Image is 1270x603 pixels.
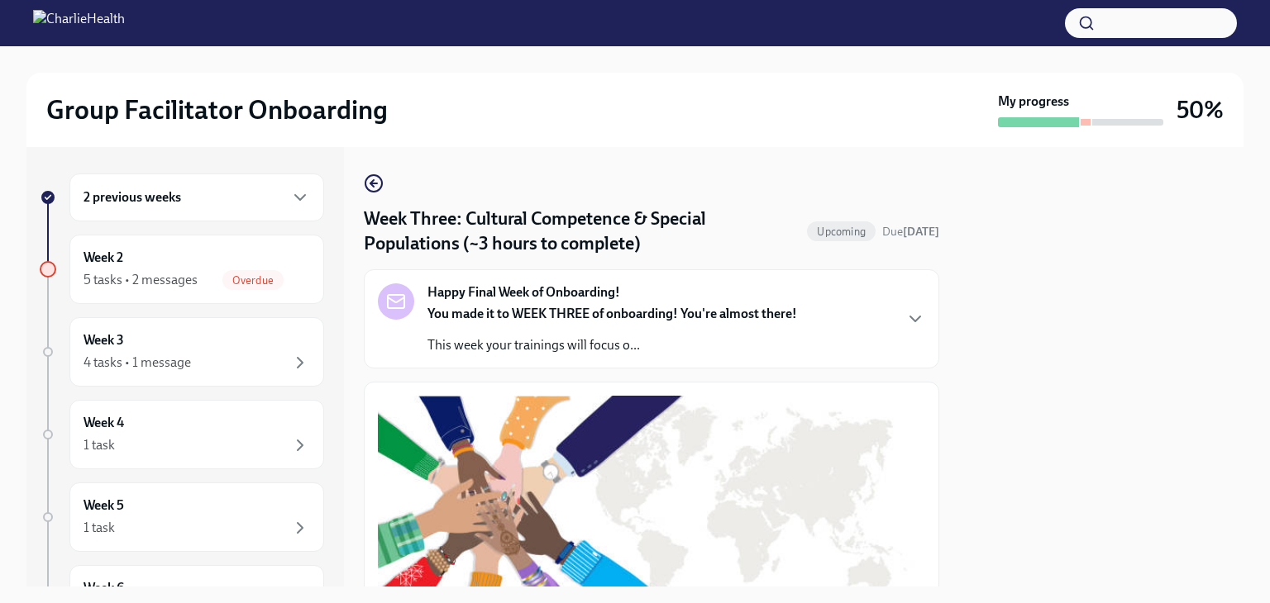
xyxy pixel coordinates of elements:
[84,519,115,537] div: 1 task
[84,496,124,515] h6: Week 5
[84,249,123,267] h6: Week 2
[427,283,620,301] strong: Happy Final Week of Onboarding!
[46,93,388,126] h2: Group Facilitator Onboarding
[427,306,797,321] strong: You made it to WEEK THREE of onboarding! You're almost there!
[222,274,284,287] span: Overdue
[882,225,939,239] span: Due
[84,579,124,597] h6: Week 6
[40,235,324,304] a: Week 25 tasks • 2 messagesOverdue
[1177,95,1224,125] h3: 50%
[40,317,324,387] a: Week 34 tasks • 1 message
[40,482,324,552] a: Week 51 task
[69,173,324,221] div: 2 previous weeks
[84,354,191,372] div: 4 tasks • 1 message
[882,224,939,240] span: October 13th, 2025 10:00
[998,93,1069,111] strong: My progress
[84,188,181,207] h6: 2 previous weeks
[807,226,876,238] span: Upcoming
[903,225,939,239] strong: [DATE]
[84,271,198,289] div: 5 tasks • 2 messages
[84,436,115,454] div: 1 task
[84,331,124,349] h6: Week 3
[364,207,800,256] h4: Week Three: Cultural Competence & Special Populations (~3 hours to complete)
[427,336,797,354] p: This week your trainings will focus o...
[33,10,125,36] img: CharlieHealth
[84,414,124,432] h6: Week 4
[40,400,324,469] a: Week 41 task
